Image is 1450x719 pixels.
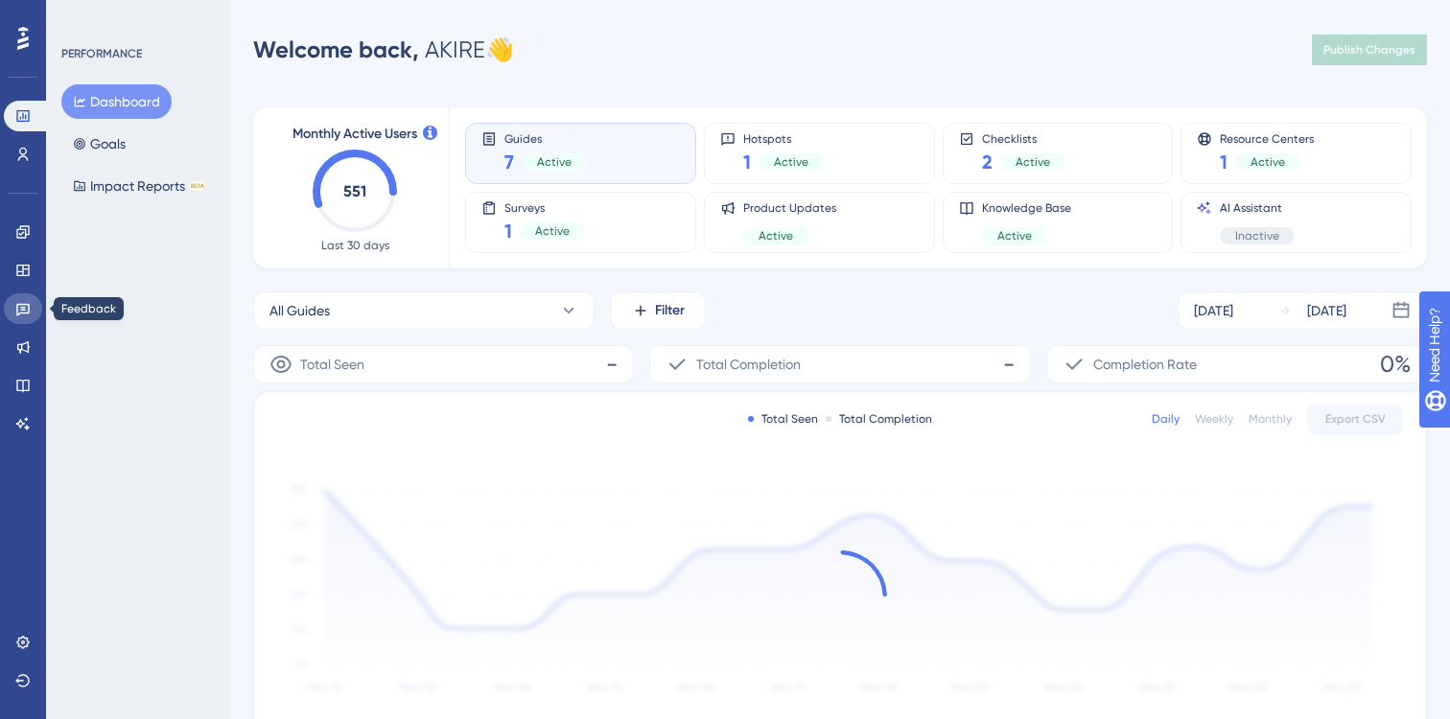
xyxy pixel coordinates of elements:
[292,123,417,146] span: Monthly Active Users
[321,238,389,253] span: Last 30 days
[1312,35,1427,65] button: Publish Changes
[759,228,793,244] span: Active
[300,353,364,376] span: Total Seen
[610,291,706,330] button: Filter
[743,131,824,145] span: Hotspots
[1307,404,1403,434] button: Export CSV
[253,35,514,65] div: AKIRE 👋
[606,349,618,380] span: -
[504,149,514,175] span: 7
[61,127,137,161] button: Goals
[982,200,1071,216] span: Knowledge Base
[826,411,932,427] div: Total Completion
[748,411,818,427] div: Total Seen
[1220,131,1314,145] span: Resource Centers
[1195,411,1233,427] div: Weekly
[1235,228,1279,244] span: Inactive
[504,131,587,145] span: Guides
[253,35,419,63] span: Welcome back,
[535,223,570,239] span: Active
[743,149,751,175] span: 1
[1093,353,1197,376] span: Completion Rate
[1251,154,1285,170] span: Active
[982,149,993,175] span: 2
[997,228,1032,244] span: Active
[743,200,836,216] span: Product Updates
[61,169,218,203] button: Impact ReportsBETA
[696,353,801,376] span: Total Completion
[61,84,172,119] button: Dashboard
[1325,411,1386,427] span: Export CSV
[253,291,595,330] button: All Guides
[1003,349,1015,380] span: -
[1194,299,1233,322] div: [DATE]
[537,154,572,170] span: Active
[61,46,142,61] div: PERFORMANCE
[189,181,206,191] div: BETA
[1323,42,1415,58] span: Publish Changes
[269,299,330,322] span: All Guides
[1307,299,1346,322] div: [DATE]
[655,299,685,322] span: Filter
[1249,411,1292,427] div: Monthly
[1380,349,1411,380] span: 0%
[982,131,1065,145] span: Checklists
[774,154,808,170] span: Active
[343,182,366,200] text: 551
[45,5,120,28] span: Need Help?
[1220,200,1295,216] span: AI Assistant
[504,218,512,244] span: 1
[1016,154,1050,170] span: Active
[1152,411,1180,427] div: Daily
[1220,149,1228,175] span: 1
[504,200,585,214] span: Surveys
[1369,643,1427,701] iframe: UserGuiding AI Assistant Launcher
